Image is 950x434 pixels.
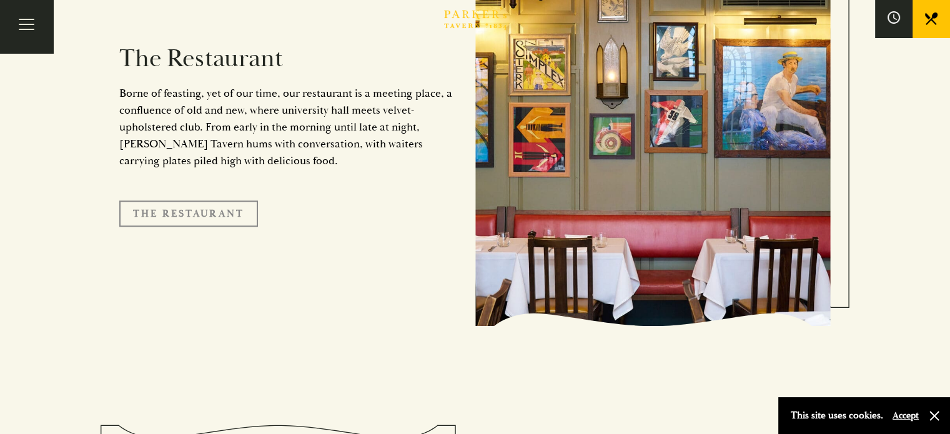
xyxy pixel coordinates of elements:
[119,200,258,227] a: The Restaurant
[791,407,883,425] p: This site uses cookies.
[119,44,457,74] h2: The Restaurant
[119,85,457,169] p: Borne of feasting, yet of our time, our restaurant is a meeting place, a confluence of old and ne...
[893,410,919,422] button: Accept
[928,410,941,422] button: Close and accept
